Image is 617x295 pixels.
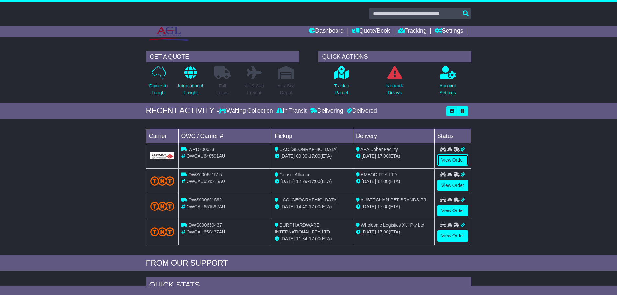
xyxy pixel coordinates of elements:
[146,277,471,295] div: Quick Stats
[219,108,274,115] div: Waiting Collection
[149,83,168,96] p: Domestic Freight
[280,172,311,177] span: Consol Alliance
[308,108,345,115] div: Delivering
[150,202,175,210] img: TNT_Domestic.png
[280,179,295,184] span: [DATE]
[360,147,398,152] span: APA Cobar Facility
[275,108,308,115] div: In Transit
[356,203,432,210] div: (ETA)
[386,66,403,100] a: NetworkDelays
[278,83,295,96] p: Air / Sea Depot
[188,172,222,177] span: OWS000651515
[245,83,264,96] p: Air & Sea Freight
[178,66,203,100] a: InternationalFreight
[275,203,350,210] div: - (ETA)
[146,51,299,62] div: GET A QUOTE
[188,197,222,202] span: OWS000651592
[309,153,320,159] span: 17:00
[275,153,350,160] div: - (ETA)
[434,129,471,143] td: Status
[377,204,389,209] span: 17:00
[146,129,178,143] td: Carrier
[186,153,225,159] span: OWCAU648591AU
[377,153,389,159] span: 17:00
[437,154,468,166] a: View Order
[386,83,403,96] p: Network Delays
[362,229,376,234] span: [DATE]
[275,222,330,234] span: SURF HARDWARE INTERNATIONAL PTY LTD
[437,180,468,191] a: View Order
[334,66,349,100] a: Track aParcel
[178,129,272,143] td: OWC / Carrier #
[437,205,468,216] a: View Order
[275,235,350,242] div: - (ETA)
[296,236,307,241] span: 11:34
[353,129,434,143] td: Delivery
[296,204,307,209] span: 14:40
[361,222,424,228] span: Wholesale Logistics XLI Pty Ltd
[188,222,222,228] span: OWS000650437
[334,83,349,96] p: Track a Parcel
[186,204,225,209] span: OWCAU651592AU
[186,229,225,234] span: OWCAU650437AU
[362,153,376,159] span: [DATE]
[356,153,432,160] div: (ETA)
[440,83,456,96] p: Account Settings
[377,229,389,234] span: 17:00
[361,172,397,177] span: EMBOD PTY LTD
[280,204,295,209] span: [DATE]
[275,178,350,185] div: - (ETA)
[360,197,427,202] span: AUSTRALIAN PET BRANDS P/L
[356,229,432,235] div: (ETA)
[437,230,468,242] a: View Order
[309,26,344,37] a: Dashboard
[345,108,377,115] div: Delivered
[435,26,463,37] a: Settings
[309,204,320,209] span: 17:00
[280,197,337,202] span: UAC [GEOGRAPHIC_DATA]
[146,258,471,268] div: FROM OUR SUPPORT
[280,153,295,159] span: [DATE]
[296,179,307,184] span: 12:29
[150,152,175,159] img: GetCarrierServiceLogo
[398,26,427,37] a: Tracking
[150,227,175,236] img: TNT_Domestic.png
[377,179,389,184] span: 17:00
[352,26,390,37] a: Quote/Book
[296,153,307,159] span: 09:00
[214,83,231,96] p: Full Loads
[186,179,225,184] span: OWCAU651515AU
[280,236,295,241] span: [DATE]
[309,179,320,184] span: 17:00
[188,147,214,152] span: WRD700033
[146,106,219,116] div: RECENT ACTIVITY -
[272,129,353,143] td: Pickup
[309,236,320,241] span: 17:00
[318,51,471,62] div: QUICK ACTIONS
[149,66,168,100] a: DomesticFreight
[362,204,376,209] span: [DATE]
[439,66,456,100] a: AccountSettings
[150,176,175,185] img: TNT_Domestic.png
[280,147,337,152] span: UAC [GEOGRAPHIC_DATA]
[362,179,376,184] span: [DATE]
[178,83,203,96] p: International Freight
[356,178,432,185] div: (ETA)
